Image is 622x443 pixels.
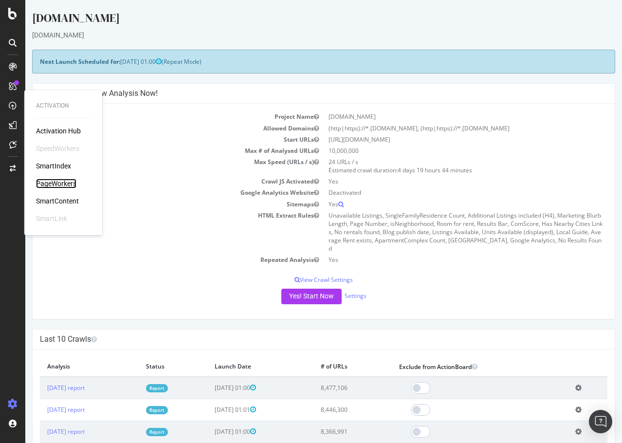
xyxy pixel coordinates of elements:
div: [DOMAIN_NAME] [7,30,590,40]
h4: Last 10 Crawls [15,334,582,344]
th: Status [113,357,183,377]
p: View Crawl Settings [15,276,582,284]
td: Allowed Domains [15,123,298,134]
a: Activation Hub [36,126,81,136]
td: [DOMAIN_NAME] [298,111,582,122]
td: Unavailable Listings, SingleFamilyResidence Count, Additional Listings included (H4), Marketing B... [298,210,582,255]
div: [DOMAIN_NAME] [7,10,590,30]
a: SmartContent [36,196,79,206]
div: SpeedWorkers [36,144,79,153]
a: Report [121,406,143,414]
a: SmartIndex [36,161,71,171]
a: PageWorkers [36,179,76,188]
a: Report [121,384,143,392]
td: Yes [298,199,582,210]
td: 10,000,000 [298,145,582,156]
td: HTML Extract Rules [15,210,298,255]
span: [DATE] 01:01 [189,406,231,414]
th: Exclude from ActionBoard [366,357,543,377]
div: SmartLink [36,214,67,223]
th: # of URLs [288,357,366,377]
td: Start URLs [15,134,298,145]
td: [URL][DOMAIN_NAME] [298,134,582,145]
td: 8,446,300 [288,399,366,421]
span: 4 days 19 hours 44 minutes [372,166,447,174]
a: [DATE] report [22,384,59,392]
span: [DATE] 01:00 [95,57,136,66]
strong: Next Launch Scheduled for: [15,57,95,66]
td: 24 URLs / s Estimated crawl duration: [298,156,582,176]
th: Analysis [15,357,113,377]
span: [DATE] 01:00 [189,427,231,436]
td: 8,477,106 [288,377,366,399]
button: Yes! Start Now [256,289,316,304]
td: Repeated Analysis [15,254,298,265]
div: Open Intercom Messenger [589,410,612,433]
td: Sitemaps [15,199,298,210]
a: [DATE] report [22,427,59,436]
div: (Repeat Mode) [7,50,590,74]
td: Max Speed (URLs / s) [15,156,298,176]
td: Crawl JS Activated [15,176,298,187]
a: [DATE] report [22,406,59,414]
td: Max # of Analysed URLs [15,145,298,156]
div: Activation [36,102,91,110]
td: Yes [298,176,582,187]
h4: Configure your New Analysis Now! [15,89,582,98]
a: Report [121,428,143,436]
td: Deactivated [298,187,582,198]
td: (http|https)://*.[DOMAIN_NAME], (http|https)://*.[DOMAIN_NAME] [298,123,582,134]
a: Settings [319,292,341,300]
td: Google Analytics Website [15,187,298,198]
th: Launch Date [182,357,288,377]
td: Project Name [15,111,298,122]
td: 8,366,991 [288,421,366,443]
td: Yes [298,254,582,265]
span: [DATE] 01:00 [189,384,231,392]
